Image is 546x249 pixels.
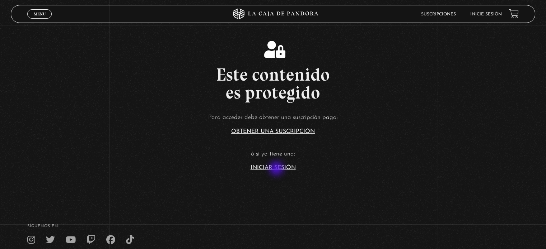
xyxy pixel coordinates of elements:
[470,12,502,16] a: Inicie sesión
[27,224,519,228] h4: SÍguenos en:
[509,9,519,19] a: View your shopping cart
[251,165,296,171] a: Iniciar Sesión
[31,18,48,23] span: Cerrar
[231,129,315,134] a: Obtener una suscripción
[34,12,46,16] span: Menu
[421,12,456,16] a: Suscripciones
